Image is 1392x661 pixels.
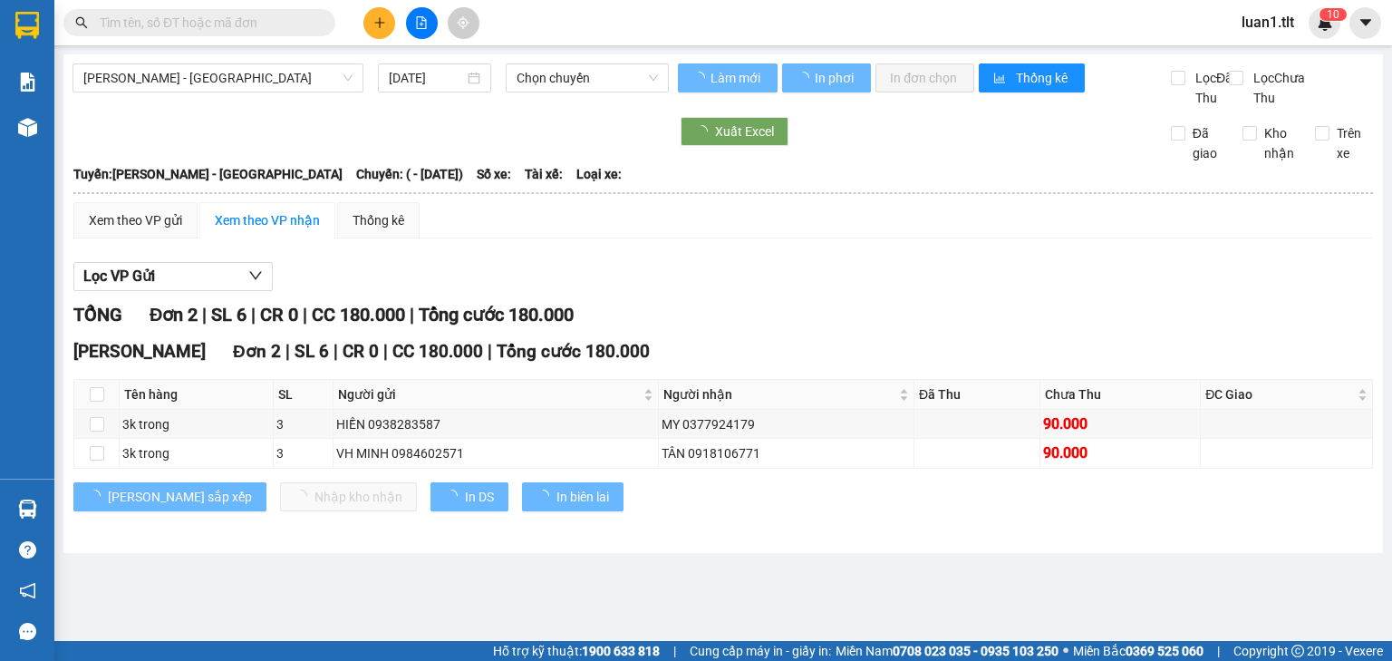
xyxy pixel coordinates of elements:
span: loading [797,72,812,84]
span: Xuất Excel [715,122,774,141]
span: ĐC Giao [1205,384,1354,404]
span: file-add [415,16,428,29]
button: caret-down [1349,7,1381,39]
div: 3k trong [122,414,270,434]
th: SL [274,380,333,410]
span: luan1.tlt [1227,11,1309,34]
span: | [285,341,290,362]
span: CR 0 [260,304,298,326]
span: loading [88,490,108,502]
span: copyright [1291,645,1304,657]
span: Người nhận [663,384,895,404]
div: 3k trong [122,443,270,463]
img: logo-vxr [15,12,39,39]
span: message [19,623,36,640]
span: | [303,304,307,326]
div: VH MINH 0984602571 [336,443,656,463]
button: bar-chartThống kê [979,63,1085,92]
span: loading [536,490,556,502]
span: Lọc VP Gửi [83,265,155,287]
span: Miền Nam [836,641,1058,661]
img: solution-icon [18,73,37,92]
span: Lọc Chưa Thu [1246,68,1316,108]
span: Đơn 2 [150,304,198,326]
span: aim [457,16,469,29]
input: 11/09/2025 [389,68,463,88]
span: CC 180.000 [312,304,405,326]
button: plus [363,7,395,39]
button: Xuất Excel [681,117,788,146]
th: Đã Thu [914,380,1040,410]
span: loading [445,490,465,502]
span: In phơi [815,68,856,88]
span: loading [695,125,715,138]
span: Lọc Đã Thu [1188,68,1235,108]
div: 3 [276,443,330,463]
span: Kho nhận [1257,123,1301,163]
div: Xem theo VP nhận [215,210,320,230]
span: Chuyến: ( - [DATE]) [356,164,463,184]
strong: 0708 023 035 - 0935 103 250 [893,644,1058,658]
span: Người gửi [338,384,641,404]
span: Đơn 2 [233,341,281,362]
span: SL 6 [295,341,329,362]
span: | [383,341,388,362]
div: 90.000 [1043,413,1197,435]
span: | [1217,641,1220,661]
div: 90.000 [1043,442,1197,464]
button: Lọc VP Gửi [73,262,273,291]
span: | [202,304,207,326]
span: 1 [1327,8,1333,21]
sup: 10 [1319,8,1347,21]
span: Miền Bắc [1073,641,1203,661]
span: Hồ Chí Minh - Mỹ Tho [83,64,353,92]
button: In biên lai [522,482,623,511]
span: Cung cấp máy in - giấy in: [690,641,831,661]
input: Tìm tên, số ĐT hoặc mã đơn [100,13,314,33]
span: Số xe: [477,164,511,184]
span: 0 [1333,8,1339,21]
span: | [251,304,256,326]
span: Trên xe [1329,123,1374,163]
span: [PERSON_NAME] [73,341,206,362]
button: Nhập kho nhận [280,482,417,511]
span: caret-down [1358,15,1374,31]
img: icon-new-feature [1317,15,1333,31]
span: Chọn chuyến [517,64,659,92]
button: [PERSON_NAME] sắp xếp [73,482,266,511]
span: | [673,641,676,661]
button: In đơn chọn [875,63,974,92]
span: Loại xe: [576,164,622,184]
span: In DS [465,487,494,507]
span: Thống kê [1016,68,1070,88]
span: In biên lai [556,487,609,507]
span: Tổng cước 180.000 [497,341,650,362]
strong: 0369 525 060 [1126,644,1203,658]
img: warehouse-icon [18,500,37,519]
div: MY 0377924179 [662,414,911,434]
span: [PERSON_NAME] sắp xếp [108,487,252,507]
span: Tổng cước 180.000 [419,304,574,326]
button: file-add [406,7,438,39]
th: Tên hàng [120,380,274,410]
div: 3 [276,414,330,434]
span: CR 0 [343,341,379,362]
span: ⚪️ [1063,647,1068,655]
div: Xem theo VP gửi [89,210,182,230]
span: down [248,268,263,283]
div: Thống kê [353,210,404,230]
img: warehouse-icon [18,118,37,137]
button: Làm mới [678,63,778,92]
div: HIỀN 0938283587 [336,414,656,434]
div: TÂN 0918106771 [662,443,911,463]
span: SL 6 [211,304,246,326]
strong: 1900 633 818 [582,644,660,658]
span: Làm mới [710,68,763,88]
span: notification [19,582,36,599]
span: question-circle [19,541,36,559]
span: Đã giao [1185,123,1230,163]
span: TỔNG [73,304,122,326]
span: | [410,304,414,326]
span: Tài xế: [525,164,563,184]
button: In DS [430,482,508,511]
